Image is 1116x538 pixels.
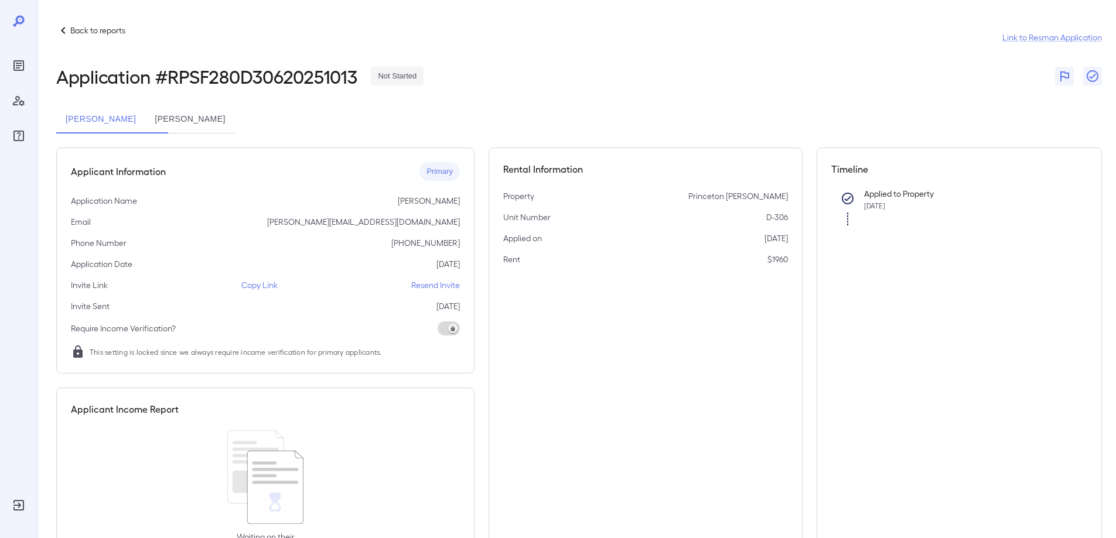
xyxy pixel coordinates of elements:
[411,279,460,291] p: Resend Invite
[9,56,28,75] div: Reports
[831,162,1088,176] h5: Timeline
[71,237,127,249] p: Phone Number
[56,66,357,87] h2: Application # RPSF280D30620251013
[503,211,551,223] p: Unit Number
[267,216,460,228] p: [PERSON_NAME][EMAIL_ADDRESS][DOMAIN_NAME]
[9,126,28,145] div: FAQ
[864,201,885,210] span: [DATE]
[71,165,166,179] h5: Applicant Information
[9,91,28,110] div: Manage Users
[503,162,788,176] h5: Rental Information
[864,188,1069,200] p: Applied to Property
[767,253,788,265] p: $1960
[241,279,278,291] p: Copy Link
[9,496,28,515] div: Log Out
[90,346,382,358] span: This setting is locked since we always require income verification for primary applicants.
[436,300,460,312] p: [DATE]
[503,232,542,244] p: Applied on
[71,402,179,416] h5: Applicant Income Report
[688,190,788,202] p: Princeton [PERSON_NAME]
[56,105,145,133] button: [PERSON_NAME]
[503,190,534,202] p: Property
[765,232,788,244] p: [DATE]
[1002,32,1102,43] a: Link to Resman Application
[71,300,110,312] p: Invite Sent
[391,237,460,249] p: [PHONE_NUMBER]
[371,71,424,82] span: Not Started
[1055,67,1074,85] button: Flag Report
[145,105,234,133] button: [PERSON_NAME]
[1083,67,1102,85] button: Close Report
[419,166,460,177] span: Primary
[70,25,125,36] p: Back to reports
[71,323,176,334] p: Require Income Verification?
[71,216,91,228] p: Email
[436,258,460,270] p: [DATE]
[766,211,788,223] p: D-306
[503,253,520,265] p: Rent
[71,258,132,270] p: Application Date
[398,195,460,207] p: [PERSON_NAME]
[71,279,108,291] p: Invite Link
[71,195,137,207] p: Application Name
